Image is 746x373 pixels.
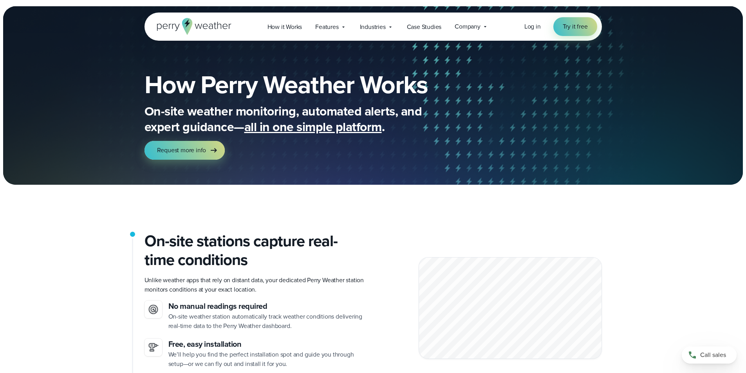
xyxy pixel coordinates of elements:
[168,339,367,350] h3: Free, easy installation
[145,276,367,294] p: Unlike weather apps that rely on distant data, your dedicated Perry Weather station monitors cond...
[407,22,442,32] span: Case Studies
[261,19,309,35] a: How it Works
[400,19,448,35] a: Case Studies
[168,350,367,369] p: We’ll help you find the perfect installation spot and guide you through setup—or we can fly out a...
[455,22,480,31] span: Company
[145,141,225,160] a: Request more info
[682,346,737,364] a: Call sales
[168,301,367,312] h3: No manual readings required
[315,22,338,32] span: Features
[563,22,588,31] span: Try it free
[168,312,367,331] p: On-site weather station automatically track weather conditions delivering real-time data to the P...
[145,232,367,269] h2: On-site stations capture real-time conditions
[145,103,458,135] p: On-site weather monitoring, automated alerts, and expert guidance— .
[157,146,206,155] span: Request more info
[524,22,541,31] a: Log in
[145,72,484,97] h1: How Perry Weather Works
[700,350,726,360] span: Call sales
[267,22,302,32] span: How it Works
[553,17,597,36] a: Try it free
[244,117,382,136] span: all in one simple platform
[360,22,386,32] span: Industries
